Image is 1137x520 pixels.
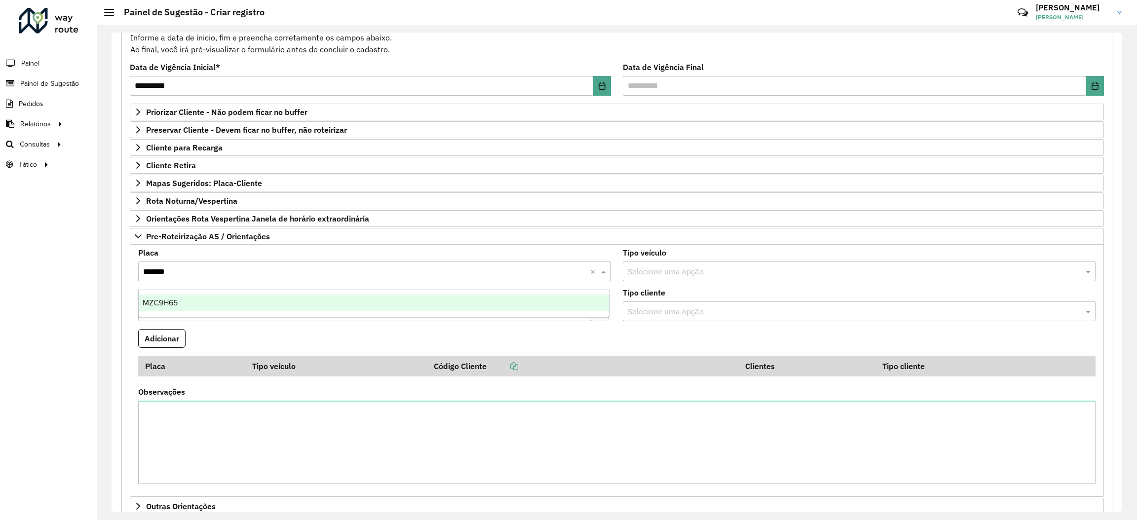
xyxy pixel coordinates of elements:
h3: [PERSON_NAME] [1036,3,1110,12]
label: Data de Vigência Inicial [130,61,220,73]
label: Tipo veículo [623,247,666,259]
a: Cliente Retira [130,157,1104,174]
span: Clear all [590,265,599,277]
a: Mapas Sugeridos: Placa-Cliente [130,175,1104,191]
a: Cliente para Recarga [130,139,1104,156]
label: Placa [138,247,158,259]
span: Relatórios [20,119,51,129]
th: Código Cliente [427,356,738,376]
a: Preservar Cliente - Devem ficar no buffer, não roteirizar [130,121,1104,138]
th: Tipo cliente [875,356,1054,376]
button: Choose Date [593,76,611,96]
a: Priorizar Cliente - Não podem ficar no buffer [130,104,1104,120]
span: Rota Noturna/Vespertina [146,197,237,205]
span: Consultas [20,139,50,149]
span: Tático [19,159,37,170]
button: Choose Date [1086,76,1104,96]
span: Pre-Roteirização AS / Orientações [146,232,270,240]
h2: Painel de Sugestão - Criar registro [114,7,265,18]
a: Outras Orientações [130,498,1104,515]
label: Observações [138,386,185,398]
span: Mapas Sugeridos: Placa-Cliente [146,179,262,187]
span: Orientações Rota Vespertina Janela de horário extraordinária [146,215,369,223]
div: Pre-Roteirização AS / Orientações [130,245,1104,497]
span: [PERSON_NAME] [1036,13,1110,22]
a: Pre-Roteirização AS / Orientações [130,228,1104,245]
a: Rota Noturna/Vespertina [130,192,1104,209]
th: Tipo veículo [246,356,427,376]
span: Pedidos [19,99,43,109]
ng-dropdown-panel: Options list [138,289,609,317]
div: Informe a data de inicio, fim e preencha corretamente os campos abaixo. Ao final, você irá pré-vi... [130,19,1104,56]
a: Contato Rápido [1012,2,1033,23]
th: Placa [138,356,246,376]
span: Cliente para Recarga [146,144,223,151]
span: MZC9H65 [143,298,178,307]
span: Outras Orientações [146,502,216,510]
label: Tipo cliente [623,287,665,298]
span: Priorizar Cliente - Não podem ficar no buffer [146,108,307,116]
span: Painel [21,58,39,69]
span: Cliente Retira [146,161,196,169]
label: Clientes [138,287,168,298]
span: Painel de Sugestão [20,78,79,89]
a: Orientações Rota Vespertina Janela de horário extraordinária [130,210,1104,227]
button: Adicionar [138,329,186,348]
th: Clientes [738,356,875,376]
a: Copiar [487,361,518,371]
label: Data de Vigência Final [623,61,704,73]
span: Preservar Cliente - Devem ficar no buffer, não roteirizar [146,126,347,134]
